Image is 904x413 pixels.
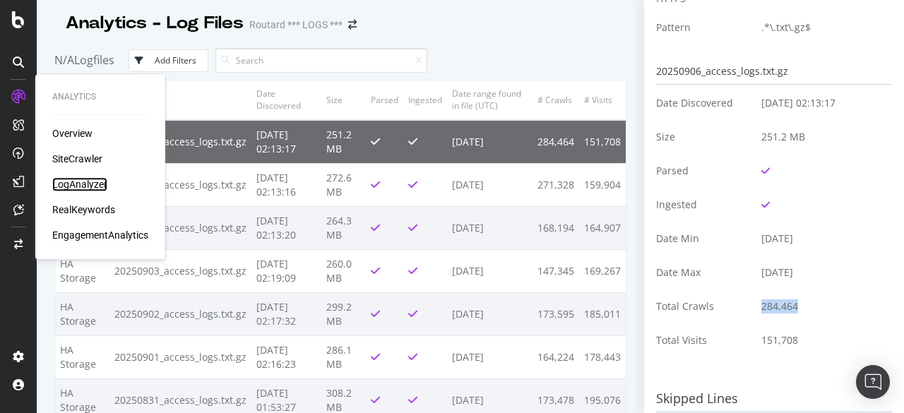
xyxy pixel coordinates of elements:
td: [DATE] [447,163,533,206]
td: 20250906_access_logs.txt.gz [109,120,251,164]
td: HA Storage [55,335,109,378]
div: Analytics - Log Files [66,11,244,35]
td: 151,708 [751,323,892,357]
td: 20250904_access_logs.txt.gz [109,206,251,249]
td: 284,464 [751,289,892,323]
a: Overview [52,126,93,140]
div: Add Filters [155,54,196,66]
td: 151,708 [579,120,626,164]
td: 299.2 MB [321,292,366,335]
td: [DATE] [447,292,533,335]
td: HA Storage [55,249,109,292]
td: HA Storage [55,292,109,335]
td: 264.3 MB [321,206,366,249]
td: 173,595 [533,292,579,335]
td: [DATE] 02:17:32 [251,292,321,335]
td: [DATE] [447,335,533,378]
input: Search [215,48,427,73]
td: [DATE] [447,120,533,164]
td: 284,464 [533,120,579,164]
a: LogAnalyzer [52,177,107,191]
th: Date range found in file (UTC) [447,80,533,119]
div: 20250906_access_logs.txt.gz [656,59,892,85]
td: 260.0 MB [321,249,366,292]
td: 159,904 [579,163,626,206]
td: Date Min [656,222,750,256]
td: Date Max [656,256,750,289]
td: [DATE] [751,222,892,256]
td: 169,267 [579,249,626,292]
td: 251.2 MB [751,120,892,154]
th: Size [321,80,366,119]
td: Parsed [656,154,750,188]
span: Logfiles [74,52,114,68]
td: [DATE] 02:19:09 [251,249,321,292]
td: 185,011 [579,292,626,335]
td: [DATE] 02:13:17 [251,120,321,164]
th: Date Discovered [251,80,321,119]
th: # Crawls [533,80,579,119]
th: Parsed [366,80,403,119]
td: 147,345 [533,249,579,292]
a: RealKeywords [52,203,115,217]
td: [DATE] 02:16:23 [251,335,321,378]
td: 168,194 [533,206,579,249]
td: .*\.txt\.gz$ [751,11,892,44]
h3: Skipped Lines [656,386,892,412]
td: 20250903_access_logs.txt.gz [109,249,251,292]
td: [DATE] 02:13:20 [251,206,321,249]
th: Ingested [403,80,447,119]
td: 286.1 MB [321,335,366,378]
th: # Visits [579,80,626,119]
td: [DATE] [447,206,533,249]
td: 20250905_access_logs.txt.gz [109,163,251,206]
td: 20250902_access_logs.txt.gz [109,292,251,335]
td: [DATE] 02:13:17 [751,86,892,120]
td: 271,328 [533,163,579,206]
td: [DATE] [447,249,533,292]
td: [DATE] 02:13:16 [251,163,321,206]
td: [DATE] [751,256,892,289]
td: Size [656,120,750,154]
div: Analytics [52,91,148,103]
div: Open Intercom Messenger [856,365,890,399]
td: Ingested [656,188,750,222]
td: Date Discovered [656,86,750,120]
span: N/A [54,52,74,68]
div: arrow-right-arrow-left [348,20,357,30]
td: Pattern [656,11,750,44]
a: SiteCrawler [52,152,102,166]
td: 272.6 MB [321,163,366,206]
th: Filename [109,80,251,119]
a: EngagementAnalytics [52,228,148,242]
td: Total Crawls [656,289,750,323]
td: 164,907 [579,206,626,249]
td: Total Visits [656,323,750,357]
td: 20250901_access_logs.txt.gz [109,335,251,378]
button: Add Filters [129,49,208,72]
td: 251.2 MB [321,120,366,164]
td: 164,224 [533,335,579,378]
td: 178,443 [579,335,626,378]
